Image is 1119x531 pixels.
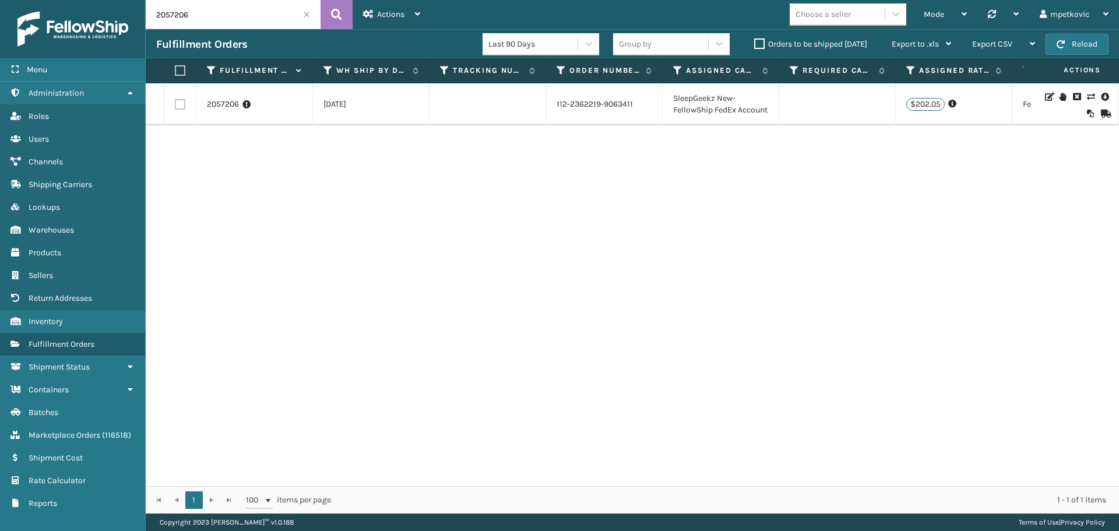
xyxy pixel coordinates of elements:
span: Reports [29,498,57,508]
label: Orders to be shipped [DATE] [754,39,867,49]
a: 1 [185,491,203,509]
label: WH Ship By Date [336,65,407,76]
i: Pull Label [1101,91,1108,103]
label: Assigned Carrier [686,65,756,76]
span: Export to .xls [892,39,939,49]
span: ( 116518 ) [102,430,131,440]
div: 1 - 1 of 1 items [347,494,1106,506]
span: Export CSV [972,39,1012,49]
span: Warehouses [29,225,74,235]
label: Tracking Number [453,65,523,76]
div: Choose a seller [796,8,851,20]
span: Shipping Carriers [29,180,92,189]
span: Fulfillment Orders [29,339,94,349]
div: Group by [619,38,652,50]
span: Return Addresses [29,293,92,303]
td: [DATE] [313,83,430,125]
span: Roles [29,111,49,121]
button: Reload [1046,34,1109,55]
a: 2057206 [207,99,239,110]
span: Administration [29,88,84,98]
span: Rate Calculator [29,476,86,486]
td: SleepGeekz New-FellowShip FedEx Account [663,83,779,125]
div: Last 90 Days [488,38,579,50]
h3: Fulfillment Orders [156,37,247,51]
img: logo [17,12,128,47]
i: Change shipping [1087,93,1094,101]
i: Cancel Fulfillment Order [1073,93,1080,101]
span: Shipment Cost [29,453,83,463]
i: Edit [1045,93,1052,101]
span: Channels [29,157,63,167]
span: Lookups [29,202,60,212]
span: Inventory [29,317,63,326]
label: Assigned Rate [919,65,990,76]
span: Marketplace Orders [29,430,100,440]
span: Mode [924,9,944,19]
span: 100 [246,494,263,506]
div: | [1019,514,1105,531]
span: Actions [377,9,404,19]
span: Menu [27,65,47,75]
i: Mark as Shipped [1101,110,1108,118]
a: Terms of Use [1019,518,1059,526]
span: Actions [1027,61,1108,80]
i: Reoptimize [1087,110,1094,118]
a: 112-2362219-9063411 [557,99,633,110]
label: Fulfillment Order Id [220,65,290,76]
p: Copyright 2023 [PERSON_NAME]™ v 1.0.188 [160,514,294,531]
span: Containers [29,385,69,395]
span: Batches [29,407,58,417]
a: Privacy Policy [1061,518,1105,526]
p: $202.05 [906,98,945,111]
span: Products [29,248,61,258]
span: items per page [246,491,331,509]
span: Shipment Status [29,362,90,372]
label: Required Carrier Service [803,65,873,76]
i: On Hold [1059,93,1066,101]
span: Users [29,134,49,144]
span: Sellers [29,270,53,280]
label: Order Number [569,65,640,76]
